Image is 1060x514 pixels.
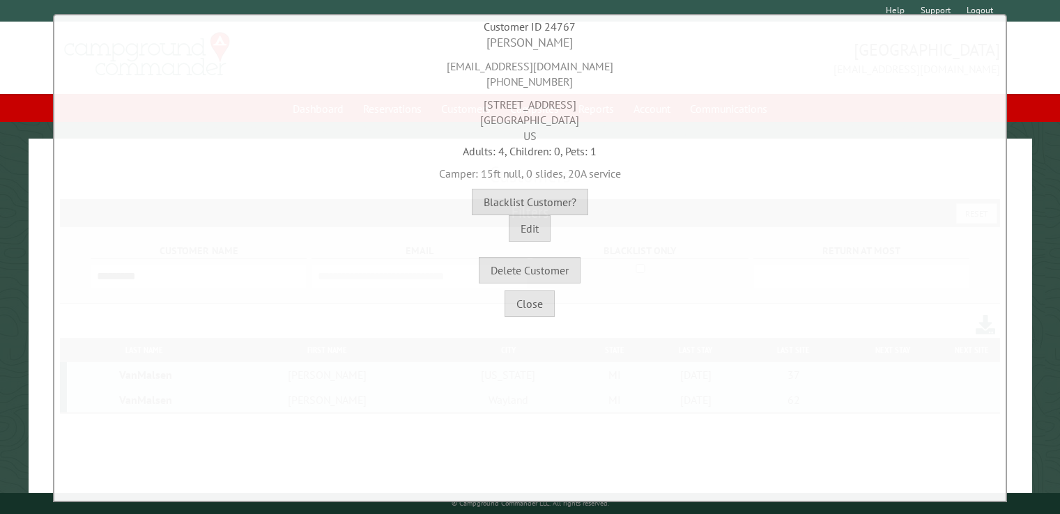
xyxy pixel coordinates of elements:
div: [PERSON_NAME] [58,34,1002,52]
button: Delete Customer [479,257,581,283]
button: Blacklist Customer? [472,189,588,215]
button: Close [505,290,555,317]
div: [STREET_ADDRESS] [GEOGRAPHIC_DATA] US [58,90,1002,143]
div: Camper: 15ft null, 0 slides, 20A service [58,159,1002,181]
small: © Campground Commander LLC. All rights reserved. [452,499,609,508]
button: Edit [509,215,551,242]
div: Customer ID 24767 [58,19,1002,34]
div: Adults: 4, Children: 0, Pets: 1 [58,143,1002,159]
div: [EMAIL_ADDRESS][DOMAIN_NAME] [PHONE_NUMBER] [58,52,1002,90]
